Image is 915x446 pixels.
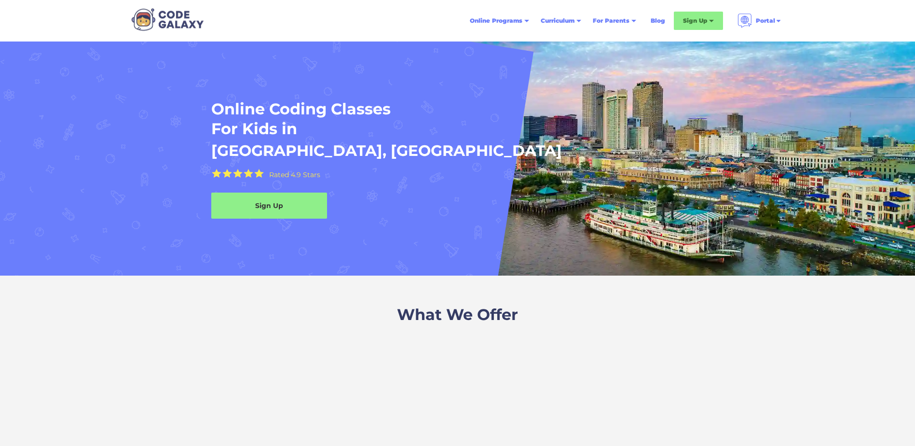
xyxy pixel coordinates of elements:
[211,193,327,219] a: Sign Up
[683,16,707,26] div: Sign Up
[244,169,253,178] img: Yellow Star - the Code Galaxy
[222,169,232,178] img: Yellow Star - the Code Galaxy
[587,12,642,29] div: For Parents
[254,169,264,178] img: Yellow Star - the Code Galaxy
[269,171,320,178] div: Rated 4.9 Stars
[593,16,629,26] div: For Parents
[732,10,788,32] div: Portal
[541,16,574,26] div: Curriculum
[645,12,671,29] a: Blog
[211,141,562,161] h1: [GEOGRAPHIC_DATA], [GEOGRAPHIC_DATA]
[535,12,587,29] div: Curriculum
[233,169,243,178] img: Yellow Star - the Code Galaxy
[464,12,535,29] div: Online Programs
[212,169,221,178] img: Yellow Star - the Code Galaxy
[674,12,723,30] div: Sign Up
[211,201,327,210] div: Sign Up
[470,16,522,26] div: Online Programs
[756,16,775,26] div: Portal
[211,99,628,139] h1: Online Coding Classes For Kids in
